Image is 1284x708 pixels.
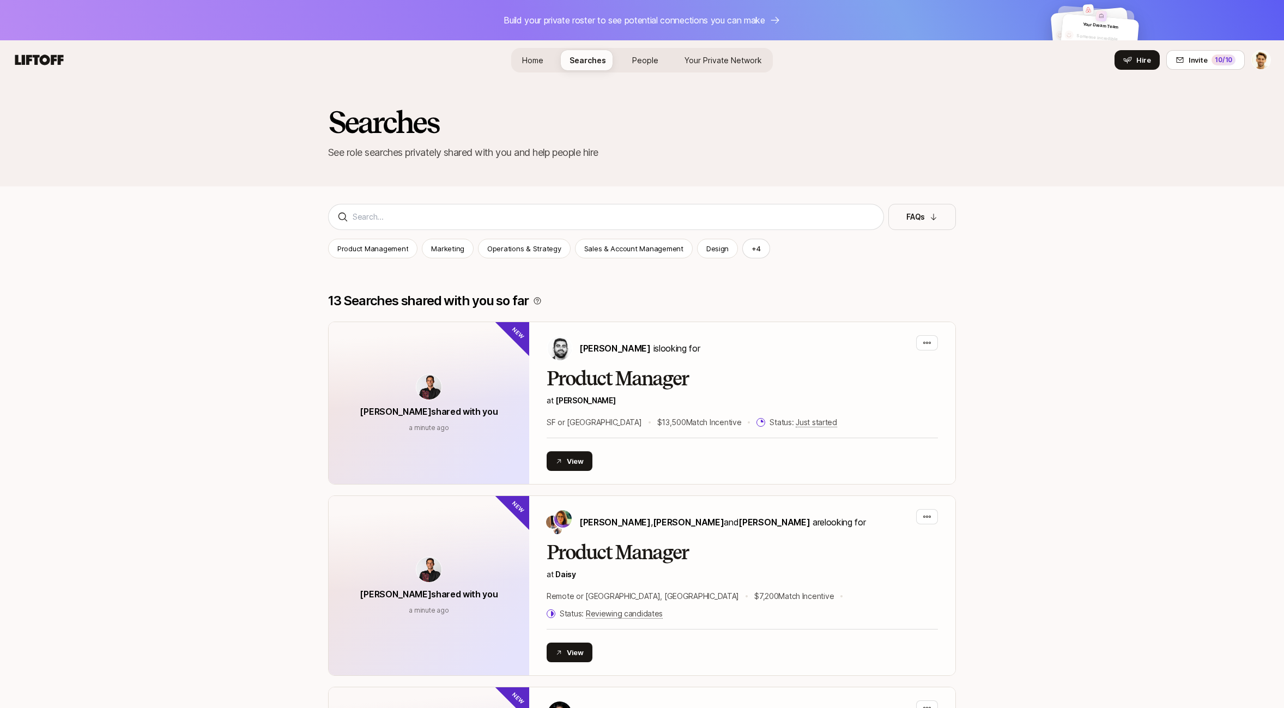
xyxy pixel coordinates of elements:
[1212,55,1235,65] div: 10 /10
[561,50,615,70] a: Searches
[431,243,464,254] p: Marketing
[906,210,925,223] p: FAQs
[1064,30,1074,40] img: default-avatar.svg
[409,423,449,432] span: October 15, 2025 8:57am
[548,336,572,360] img: Hessam Mostajabi
[632,56,658,65] span: People
[416,374,441,400] img: avatar-url
[546,516,559,529] img: Rachel Joksimovic
[494,304,548,358] div: New
[337,243,408,254] p: Product Management
[547,542,938,564] h2: Product Manager
[555,570,576,579] a: Daisy
[1251,50,1271,70] button: Kahlil Lalji
[553,525,562,534] img: Lindsey Simmons
[547,394,938,407] p: at
[570,56,606,65] span: Searches
[547,643,592,662] button: View
[770,416,837,429] p: Status:
[547,451,592,471] button: View
[547,416,642,429] p: SF or [GEOGRAPHIC_DATA]
[586,609,663,619] span: Reviewing candidates
[651,517,724,528] span: ,
[1076,32,1135,44] p: Someone incredible
[328,106,439,138] h2: Searches
[1082,4,1094,15] img: company-logo.png
[676,50,771,70] a: Your Private Network
[653,517,724,528] span: [PERSON_NAME]
[513,50,552,70] a: Home
[1189,55,1207,65] span: Invite
[555,396,615,405] a: [PERSON_NAME]
[796,417,837,427] span: Just started
[579,515,865,529] p: are looking for
[657,416,742,429] p: $13,500 Match Incentive
[1115,50,1160,70] button: Hire
[328,145,956,160] p: See role searches privately shared with you and help people hire
[738,517,810,528] span: [PERSON_NAME]
[579,341,700,355] p: is looking for
[1136,55,1151,65] span: Hire
[547,568,938,581] p: at
[754,590,834,603] p: $7,200 Match Incentive
[888,204,956,230] button: FAQs
[579,343,651,354] span: [PERSON_NAME]
[328,293,529,308] p: 13 Searches shared with you so far
[547,368,938,390] h2: Product Manager
[1082,21,1118,30] p: Your Dream Team
[360,406,498,417] span: [PERSON_NAME] shared with you
[416,557,441,582] img: avatar-url
[724,517,810,528] span: and
[742,239,770,258] button: +4
[409,606,449,614] span: October 15, 2025 8:57am
[579,517,651,528] span: [PERSON_NAME]
[353,210,875,223] input: Search...
[487,243,561,254] p: Operations & Strategy
[1055,30,1065,40] img: default-avatar.svg
[706,243,729,254] p: Design
[494,477,548,531] div: New
[554,510,572,528] img: Rebecca Hochreiter
[560,607,663,620] p: Status:
[584,243,683,254] p: Sales & Account Management
[1252,51,1270,69] img: Kahlil Lalji
[522,56,543,65] span: Home
[547,590,739,603] p: Remote or [GEOGRAPHIC_DATA], [GEOGRAPHIC_DATA]
[504,13,765,27] p: Build your private roster to see potential connections you can make
[360,589,498,600] span: [PERSON_NAME] shared with you
[623,50,667,70] a: People
[685,56,762,65] span: Your Private Network
[1095,10,1107,22] img: other-company-logo.svg
[1166,50,1245,70] button: Invite10/10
